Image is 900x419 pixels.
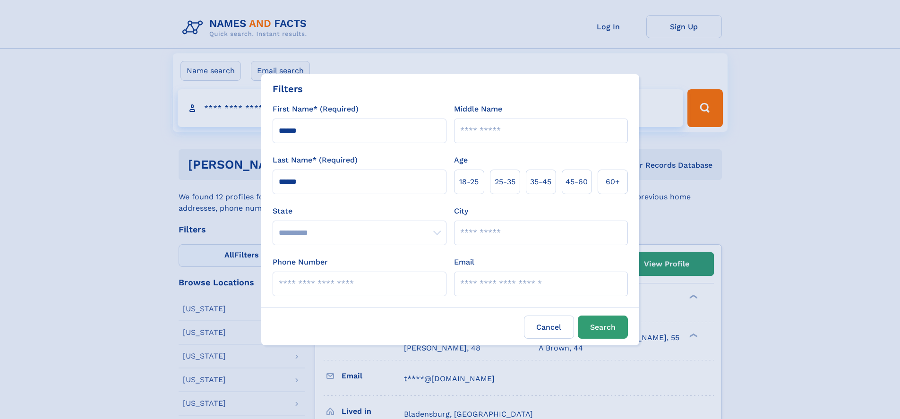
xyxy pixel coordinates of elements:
[273,103,359,115] label: First Name* (Required)
[566,176,588,188] span: 45‑60
[273,205,446,217] label: State
[454,205,468,217] label: City
[454,103,502,115] label: Middle Name
[495,176,515,188] span: 25‑35
[273,154,358,166] label: Last Name* (Required)
[273,257,328,268] label: Phone Number
[273,82,303,96] div: Filters
[524,316,574,339] label: Cancel
[459,176,479,188] span: 18‑25
[454,257,474,268] label: Email
[530,176,551,188] span: 35‑45
[578,316,628,339] button: Search
[606,176,620,188] span: 60+
[454,154,468,166] label: Age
